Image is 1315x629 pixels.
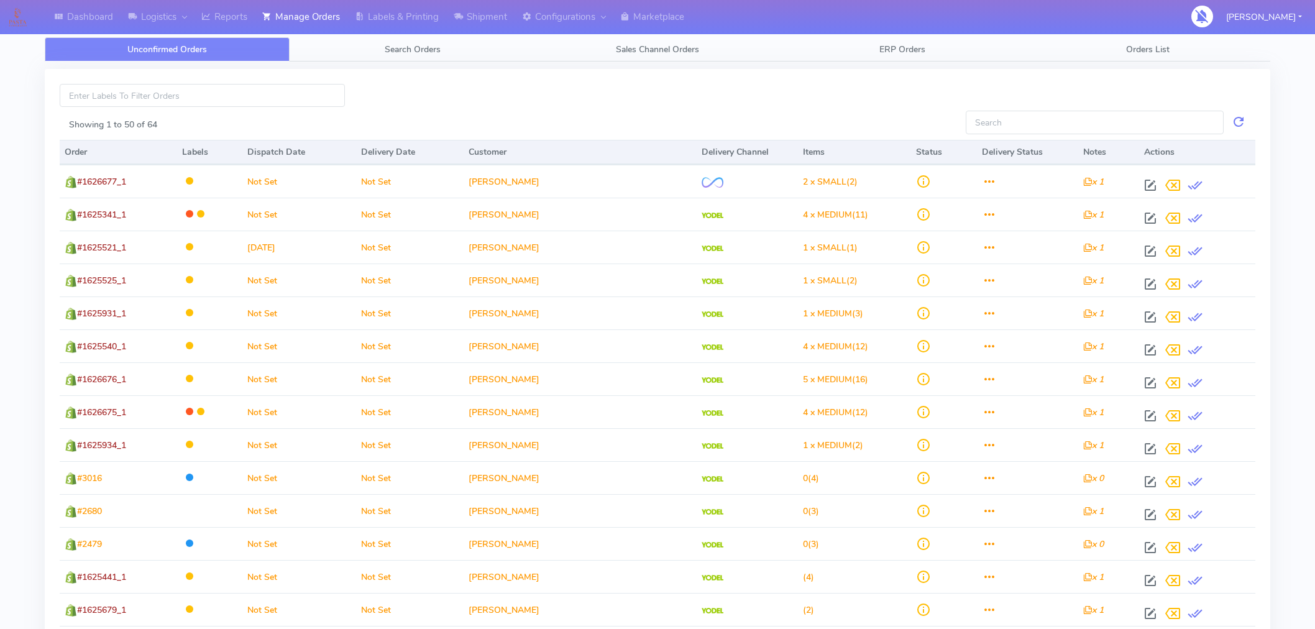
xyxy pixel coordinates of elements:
[702,213,723,219] img: Yodel
[242,329,356,362] td: Not Set
[803,176,846,188] span: 2 x SMALL
[356,362,464,395] td: Not Set
[464,395,696,428] td: [PERSON_NAME]
[1083,604,1104,616] i: x 1
[464,140,696,165] th: Customer
[242,593,356,626] td: Not Set
[702,608,723,614] img: Yodel
[77,439,126,451] span: #1625934_1
[803,538,819,550] span: (3)
[1139,140,1255,165] th: Actions
[356,264,464,296] td: Not Set
[803,538,808,550] span: 0
[356,296,464,329] td: Not Set
[803,176,858,188] span: (2)
[356,494,464,527] td: Not Set
[60,84,345,107] input: Enter Labels To Filter Orders
[977,140,1078,165] th: Delivery Status
[803,308,852,319] span: 1 x MEDIUM
[464,527,696,560] td: [PERSON_NAME]
[60,140,177,165] th: Order
[702,311,723,318] img: Yodel
[803,604,814,616] span: (2)
[242,165,356,198] td: Not Set
[356,593,464,626] td: Not Set
[1083,275,1104,287] i: x 1
[702,443,723,449] img: Yodel
[77,505,102,517] span: #2680
[803,209,868,221] span: (11)
[803,341,852,352] span: 4 x MEDIUM
[77,374,126,385] span: #1626676_1
[702,377,723,383] img: Yodel
[803,242,846,254] span: 1 x SMALL
[702,278,723,285] img: Yodel
[242,461,356,494] td: Not Set
[77,341,126,352] span: #1625540_1
[464,198,696,231] td: [PERSON_NAME]
[1083,374,1104,385] i: x 1
[803,439,852,451] span: 1 x MEDIUM
[966,111,1224,134] input: Search
[702,575,723,581] img: Yodel
[1083,308,1104,319] i: x 1
[77,571,126,583] span: #1625441_1
[242,494,356,527] td: Not Set
[1083,242,1104,254] i: x 1
[464,560,696,593] td: [PERSON_NAME]
[464,494,696,527] td: [PERSON_NAME]
[356,140,464,165] th: Delivery Date
[242,560,356,593] td: Not Set
[803,439,863,451] span: (2)
[1083,406,1104,418] i: x 1
[803,472,819,484] span: (4)
[803,406,852,418] span: 4 x MEDIUM
[356,165,464,198] td: Not Set
[242,231,356,264] td: [DATE]
[242,264,356,296] td: Not Set
[464,264,696,296] td: [PERSON_NAME]
[356,560,464,593] td: Not Set
[1083,439,1104,451] i: x 1
[464,165,696,198] td: [PERSON_NAME]
[464,593,696,626] td: [PERSON_NAME]
[77,406,126,418] span: #1626675_1
[464,428,696,461] td: [PERSON_NAME]
[1083,176,1104,188] i: x 1
[242,395,356,428] td: Not Set
[77,209,126,221] span: #1625341_1
[803,505,819,517] span: (3)
[77,275,126,287] span: #1625525_1
[69,118,157,131] label: Showing 1 to 50 of 64
[803,374,852,385] span: 5 x MEDIUM
[803,406,868,418] span: (12)
[803,374,868,385] span: (16)
[616,44,699,55] span: Sales Channel Orders
[803,472,808,484] span: 0
[77,538,102,550] span: #2479
[1217,4,1311,30] button: [PERSON_NAME]
[803,341,868,352] span: (12)
[803,505,808,517] span: 0
[356,461,464,494] td: Not Set
[356,329,464,362] td: Not Set
[356,428,464,461] td: Not Set
[803,308,863,319] span: (3)
[803,209,852,221] span: 4 x MEDIUM
[702,509,723,515] img: Yodel
[1083,538,1104,550] i: x 0
[879,44,925,55] span: ERP Orders
[702,476,723,482] img: Yodel
[464,461,696,494] td: [PERSON_NAME]
[702,177,723,188] img: OnFleet
[697,140,798,165] th: Delivery Channel
[242,362,356,395] td: Not Set
[242,296,356,329] td: Not Set
[464,231,696,264] td: [PERSON_NAME]
[77,308,126,319] span: #1625931_1
[1083,209,1104,221] i: x 1
[464,362,696,395] td: [PERSON_NAME]
[356,231,464,264] td: Not Set
[702,344,723,351] img: Yodel
[803,275,846,287] span: 1 x SMALL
